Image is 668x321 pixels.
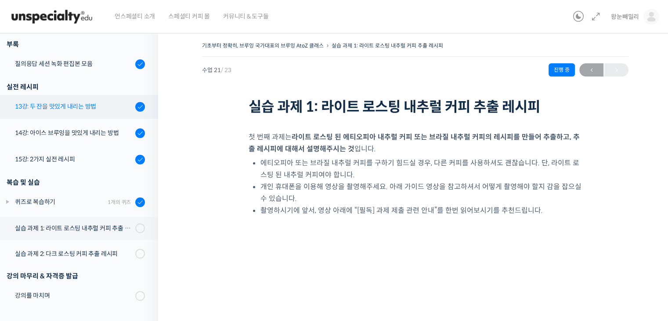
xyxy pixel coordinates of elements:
div: 실전 레시피 [7,81,145,93]
div: 복습 및 실습 [7,176,145,188]
span: 홈 [28,261,33,268]
div: 14강: 아이스 브루잉을 맛있게 내리는 방법 [15,128,133,138]
span: 수업 21 [202,67,231,73]
p: 첫 번째 과제는 입니다. [249,131,582,155]
span: 대화 [80,262,91,269]
strong: 라이트 로스팅 된 에티오피아 내추럴 커피 또는 브라질 내추럴 커피의 레시피를 만들어 추출하고, 추출 레시피에 대해서 설명해주시는 것 [249,132,580,153]
div: 질의응답 세션 녹화 편집본 모음 [15,59,133,69]
div: 13강: 두 잔을 맛있게 내리는 방법 [15,102,133,111]
div: 15강: 2가지 실전 레시피 [15,154,133,164]
span: 설정 [136,261,146,268]
span: / 23 [221,66,231,74]
span: 왕눈빼밀리 [611,13,639,21]
a: 기초부터 정확히, 브루잉 국가대표의 브루잉 AtoZ 클래스 [202,42,324,49]
div: 강의를 마치며 [15,291,133,300]
div: 1개의 퀴즈 [108,198,131,206]
li: 개인 휴대폰을 이용해 영상을 촬영해주세요. 아래 가이드 영상을 참고하셔서 어떻게 촬영해야 할지 감을 잡으실 수 있습니다. [260,181,582,204]
li: 에티오피아 또는 브라질 내추럴 커피를 구하기 힘드실 경우, 다른 커피를 사용하셔도 괜찮습니다. 단, 라이트 로스팅 된 내추럴 커피여야 합니다. [260,157,582,181]
div: 퀴즈로 복습하기 [15,197,105,207]
div: 실습 과제 2: 다크 로스팅 커피 추출 레시피 [15,249,133,259]
div: 강의 마무리 & 자격증 발급 [7,270,145,282]
a: 실습 과제 1: 라이트 로스팅 내추럴 커피 추출 레시피 [332,42,443,49]
a: ←이전 [579,63,603,77]
a: 설정 [113,248,169,270]
a: 대화 [58,248,113,270]
span: ← [579,64,603,76]
li: 촬영하시기에 앞서, 영상 아래에 “[필독] 과제 제출 관련 안내”를 한번 읽어보시기를 추천드립니다. [260,204,582,216]
h1: 실습 과제 1: 라이트 로스팅 내추럴 커피 추출 레시피 [249,98,582,115]
a: 홈 [3,248,58,270]
div: 실습 과제 1: 라이트 로스팅 내추럴 커피 추출 레시피 [15,223,133,233]
div: 진행 중 [549,63,575,77]
div: 부록 [7,38,145,50]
